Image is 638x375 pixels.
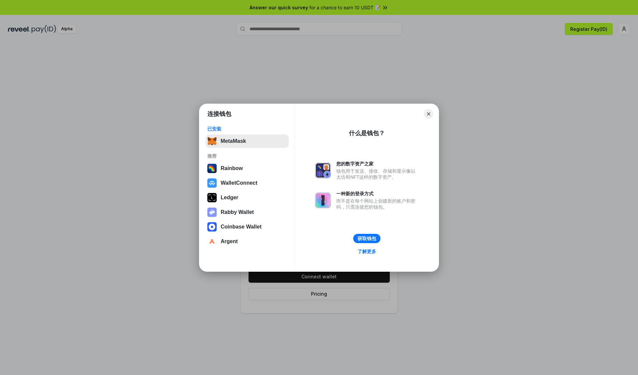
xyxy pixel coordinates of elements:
[424,109,433,119] button: Close
[315,192,331,208] img: svg+xml,%3Csvg%20xmlns%3D%22http%3A%2F%2Fwww.w3.org%2F2000%2Fsvg%22%20fill%3D%22none%22%20viewBox...
[315,162,331,178] img: svg+xml,%3Csvg%20xmlns%3D%22http%3A%2F%2Fwww.w3.org%2F2000%2Fsvg%22%20fill%3D%22none%22%20viewBox...
[336,191,419,197] div: 一种新的登录方式
[207,137,217,146] img: svg+xml,%3Csvg%20fill%3D%22none%22%20height%3D%2233%22%20viewBox%3D%220%200%2035%2033%22%20width%...
[358,235,376,241] div: 获取钱包
[207,222,217,232] img: svg+xml,%3Csvg%20width%3D%2228%22%20height%3D%2228%22%20viewBox%3D%220%200%2028%2028%22%20fill%3D...
[336,161,419,167] div: 您的数字资产之家
[205,206,289,219] button: Rabby Wallet
[207,110,231,118] h1: 连接钱包
[336,168,419,180] div: 钱包用于发送、接收、存储和显示像以太坊和NFT这样的数字资产。
[221,224,262,230] div: Coinbase Wallet
[221,209,254,215] div: Rabby Wallet
[207,237,217,246] img: svg+xml,%3Csvg%20width%3D%2228%22%20height%3D%2228%22%20viewBox%3D%220%200%2028%2028%22%20fill%3D...
[207,126,287,132] div: 已安装
[207,193,217,202] img: svg+xml,%3Csvg%20xmlns%3D%22http%3A%2F%2Fwww.w3.org%2F2000%2Fsvg%22%20width%3D%2228%22%20height%3...
[207,164,217,173] img: svg+xml,%3Csvg%20width%3D%22120%22%20height%3D%22120%22%20viewBox%3D%220%200%20120%20120%22%20fil...
[221,138,246,144] div: MetaMask
[205,191,289,204] button: Ledger
[336,198,419,210] div: 而不是在每个网站上创建新的账户和密码，只需连接您的钱包。
[205,176,289,190] button: WalletConnect
[205,135,289,148] button: MetaMask
[205,162,289,175] button: Rainbow
[221,165,243,171] div: Rainbow
[221,195,238,201] div: Ledger
[221,180,258,186] div: WalletConnect
[353,234,380,243] button: 获取钱包
[207,153,287,159] div: 推荐
[205,220,289,234] button: Coinbase Wallet
[205,235,289,248] button: Argent
[207,208,217,217] img: svg+xml,%3Csvg%20xmlns%3D%22http%3A%2F%2Fwww.w3.org%2F2000%2Fsvg%22%20fill%3D%22none%22%20viewBox...
[358,248,376,254] div: 了解更多
[354,247,380,256] a: 了解更多
[349,129,385,137] div: 什么是钱包？
[221,238,238,244] div: Argent
[207,178,217,188] img: svg+xml,%3Csvg%20width%3D%2228%22%20height%3D%2228%22%20viewBox%3D%220%200%2028%2028%22%20fill%3D...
